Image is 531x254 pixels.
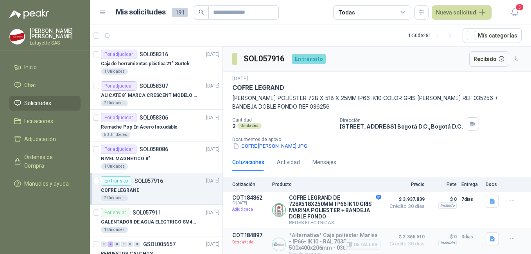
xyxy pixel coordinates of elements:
[273,238,285,251] img: Company Logo
[429,232,457,241] p: $ 0
[10,29,25,44] img: Company Logo
[386,182,425,187] p: Precio
[344,239,381,250] button: Detalles
[90,141,222,173] a: Por adjudicarSOL058086[DATE] NIVEL MAGNETICO 8"1 Unidades
[9,114,81,129] a: Licitaciones
[9,60,81,75] a: Inicio
[90,110,222,141] a: Por adjudicarSOL058306[DATE] Remache Pop En Acero Inoxidable50 Unidades
[461,182,481,187] p: Entrega
[30,28,81,39] p: [PERSON_NAME] [PERSON_NAME]
[24,99,51,107] span: Solicitudes
[133,210,161,215] p: SOL057911
[386,204,425,209] span: Crédito 30 días
[429,182,457,187] p: Flete
[101,100,128,106] div: 2 Unidades
[232,75,248,82] p: [DATE]
[172,8,188,17] span: 191
[386,241,425,246] span: Crédito 30 días
[206,114,219,122] p: [DATE]
[461,232,481,241] p: 3 días
[272,182,381,187] p: Producto
[312,158,336,166] div: Mensajes
[101,113,136,122] div: Por adjudicar
[515,4,524,11] span: 5
[101,50,136,59] div: Por adjudicar
[101,241,107,247] div: 0
[30,41,81,45] p: Lafayette SAS
[134,241,140,247] div: 0
[289,232,381,251] p: *Alternativa* Caja poliéster Marina - IP66- IK10 - RAL 7035 - 500x400x206mm - 036252
[386,232,425,241] span: $ 3.366.510
[469,51,509,67] button: Recibido
[292,54,326,64] div: En tránsito
[206,177,219,185] p: [DATE]
[90,205,222,236] a: Por enviarSOL057911[DATE] CALENTADOR DE AGUA ELECTRICO SM400 5-9LITROS1 Unidades
[9,9,49,19] img: Logo peakr
[9,132,81,147] a: Adjudicación
[101,163,128,170] div: 1 Unidades
[101,145,136,154] div: Por adjudicar
[121,241,127,247] div: 0
[140,147,168,152] p: SOL058086
[90,78,222,110] a: Por adjudicarSOL058307[DATE] ALICATE 8" MARCA CRESCENT MODELO 38008tv2 Unidades
[206,241,219,248] p: [DATE]
[90,173,222,205] a: En tránsitoSOL057916[DATE] COFRE LEGRAND2 Unidades
[232,94,522,111] p: [PERSON_NAME] POLIÉSTER 728 X 518 X 25MM IP66 IK10 COLOR GRIS [PERSON_NAME] REF.035256 + BANDEJA ...
[429,195,457,204] p: $ 0
[461,195,481,204] p: 7 días
[232,158,264,166] div: Cotizaciones
[232,142,308,150] button: COFRE [PERSON_NAME].JPG
[9,176,81,191] a: Manuales y ayuda
[101,68,128,75] div: 1 Unidades
[140,83,168,89] p: SOL058307
[127,241,133,247] div: 0
[232,137,528,142] p: Documentos de apoyo
[143,241,176,247] p: GSOL005657
[232,182,267,187] p: Cotización
[199,9,204,15] span: search
[232,123,236,129] p: 2
[108,241,113,247] div: 2
[114,241,120,247] div: 0
[408,29,456,42] div: 1 - 50 de 281
[101,195,128,201] div: 2 Unidades
[9,150,81,173] a: Órdenes de Compra
[101,227,128,233] div: 1 Unidades
[140,115,168,120] p: SOL058306
[24,179,69,188] span: Manuales y ayuda
[116,7,166,18] h1: Mis solicitudes
[232,206,267,213] p: Adjudicada
[24,135,56,143] span: Adjudicación
[232,195,267,201] p: COT184862
[232,232,267,238] p: COT184897
[232,201,267,206] span: C: [DATE]
[463,28,522,43] button: Mís categorías
[101,155,150,163] p: NIVEL MAGNETICO 8"
[101,60,190,68] p: Caja de herramientas plástica 21" Surtek
[9,96,81,111] a: Solicitudes
[101,187,139,194] p: COFRE LEGRAND
[9,78,81,93] a: Chat
[101,81,136,91] div: Por adjudicar
[273,204,285,216] img: Company Logo
[206,51,219,58] p: [DATE]
[438,240,457,246] div: Incluido
[277,158,300,166] div: Actividad
[206,146,219,153] p: [DATE]
[232,84,284,92] p: COFRE LEGRAND
[237,123,262,129] div: Unidades
[340,118,463,123] p: Dirección
[432,5,492,20] button: Nueva solicitud
[232,117,334,123] p: Cantidad
[101,218,198,226] p: CALENTADOR DE AGUA ELECTRICO SM400 5-9LITROS
[232,238,267,246] p: Descartada
[101,92,198,99] p: ALICATE 8" MARCA CRESCENT MODELO 38008tv
[244,53,285,65] h3: SOL057916
[289,195,381,220] p: COFRE LEGRAND DE 728X518X250MM IP66 IK10 GRIS MARINA POLIESTER + BANDEJA DOBLE FONDO
[508,5,522,20] button: 5
[486,182,501,187] p: Docs
[206,209,219,216] p: [DATE]
[438,202,457,209] div: Incluido
[289,220,381,225] p: REDES ELECTRICAS
[101,176,131,186] div: En tránsito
